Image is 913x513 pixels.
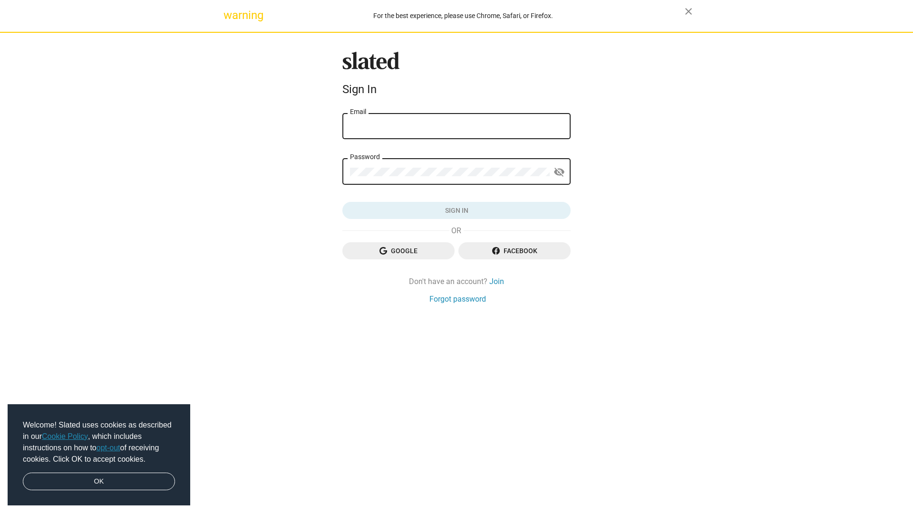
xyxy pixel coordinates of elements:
button: Show password [550,163,569,182]
sl-branding: Sign In [342,52,571,100]
button: Facebook [458,242,571,259]
div: Don't have an account? [342,276,571,286]
a: Forgot password [429,294,486,304]
a: dismiss cookie message [23,473,175,491]
a: Join [489,276,504,286]
button: Google [342,242,455,259]
a: opt-out [97,444,120,452]
div: cookieconsent [8,404,190,506]
span: Google [350,242,447,259]
div: Sign In [342,83,571,96]
mat-icon: visibility_off [554,165,565,180]
mat-icon: close [683,6,694,17]
span: Welcome! Slated uses cookies as described in our , which includes instructions on how to of recei... [23,419,175,465]
a: Cookie Policy [42,432,88,440]
div: For the best experience, please use Chrome, Safari, or Firefox. [242,9,685,22]
mat-icon: warning [223,9,235,21]
span: Facebook [466,242,563,259]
